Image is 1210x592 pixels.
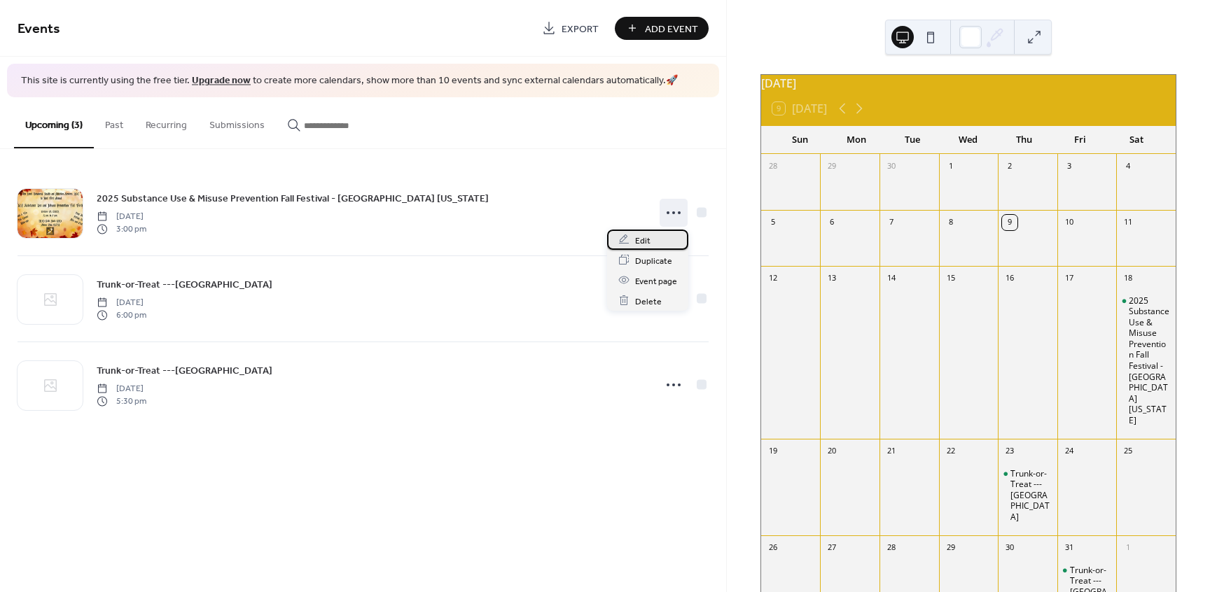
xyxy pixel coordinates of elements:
div: 8 [943,215,959,230]
div: Sun [772,126,828,154]
div: 2025 Substance Use & Misuse Prevention Fall Festival - [GEOGRAPHIC_DATA] [US_STATE] [1129,295,1170,426]
div: 30 [884,159,899,174]
span: 6:00 pm [97,309,146,322]
div: 19 [765,444,781,459]
span: Event page [635,274,677,288]
div: Fri [1052,126,1108,154]
div: Sat [1108,126,1164,154]
div: Thu [996,126,1052,154]
span: 2025 Substance Use & Misuse Prevention Fall Festival - [GEOGRAPHIC_DATA] [US_STATE] [97,191,489,206]
div: 29 [824,159,840,174]
div: 9 [1002,215,1017,230]
a: Trunk-or-Treat ---[GEOGRAPHIC_DATA] [97,276,272,293]
span: Duplicate [635,253,672,268]
span: Export [562,22,599,36]
span: [DATE] [97,210,146,223]
div: Trunk-or-Treat ---Athens [998,468,1057,523]
div: 22 [943,444,959,459]
span: Delete [635,294,662,309]
div: Tue [884,126,940,154]
span: Add Event [645,22,698,36]
div: Mon [828,126,884,154]
div: 6 [824,215,840,230]
span: [DATE] [97,382,146,395]
div: 24 [1062,444,1077,459]
span: [DATE] [97,296,146,309]
span: Edit [635,233,651,248]
div: 23 [1002,444,1017,459]
div: 10 [1062,215,1077,230]
a: Export [531,17,609,40]
a: Upgrade now [192,71,251,90]
div: 29 [943,540,959,556]
div: 16 [1002,271,1017,286]
a: 2025 Substance Use & Misuse Prevention Fall Festival - [GEOGRAPHIC_DATA] [US_STATE] [97,190,489,206]
div: 12 [765,271,781,286]
span: Events [18,15,60,43]
div: Trunk-or-Treat ---[GEOGRAPHIC_DATA] [1010,468,1052,523]
div: 17 [1062,271,1077,286]
button: Upcoming (3) [14,97,94,148]
div: 21 [884,444,899,459]
button: Recurring [134,97,198,147]
div: 7 [884,215,899,230]
div: 15 [943,271,959,286]
button: Past [94,97,134,147]
div: 28 [765,159,781,174]
div: 31 [1062,540,1077,556]
span: Trunk-or-Treat ---[GEOGRAPHIC_DATA] [97,363,272,378]
div: Wed [940,126,996,154]
button: Add Event [615,17,709,40]
div: 30 [1002,540,1017,556]
a: Trunk-or-Treat ---[GEOGRAPHIC_DATA] [97,362,272,379]
div: 2025 Substance Use & Misuse Prevention Fall Festival - Athens Ohio [1116,295,1176,426]
div: [DATE] [761,75,1176,92]
span: 5:30 pm [97,395,146,408]
button: Submissions [198,97,276,147]
div: 1 [943,159,959,174]
div: 28 [884,540,899,556]
div: 2 [1002,159,1017,174]
div: 3 [1062,159,1077,174]
div: 4 [1120,159,1136,174]
div: 13 [824,271,840,286]
div: 14 [884,271,899,286]
div: 26 [765,540,781,556]
span: This site is currently using the free tier. to create more calendars, show more than 10 events an... [21,74,678,88]
div: 5 [765,215,781,230]
span: 3:00 pm [97,223,146,236]
div: 11 [1120,215,1136,230]
div: 27 [824,540,840,556]
div: 20 [824,444,840,459]
div: 1 [1120,540,1136,556]
div: 25 [1120,444,1136,459]
div: 18 [1120,271,1136,286]
span: Trunk-or-Treat ---[GEOGRAPHIC_DATA] [97,277,272,292]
